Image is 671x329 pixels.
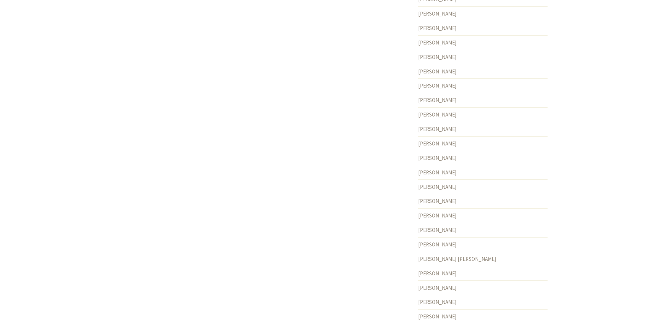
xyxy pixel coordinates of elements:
[418,198,457,204] a: [PERSON_NAME]
[418,10,457,17] a: [PERSON_NAME]
[418,241,457,248] a: [PERSON_NAME]
[418,39,457,46] a: [PERSON_NAME]
[418,54,457,60] a: [PERSON_NAME]
[418,184,457,190] a: [PERSON_NAME]
[418,25,457,31] a: [PERSON_NAME]
[418,68,457,75] a: [PERSON_NAME]
[418,126,457,132] a: [PERSON_NAME]
[418,155,457,161] a: [PERSON_NAME]
[418,256,496,262] a: [PERSON_NAME] [PERSON_NAME]
[418,82,457,89] a: [PERSON_NAME]
[418,97,457,103] a: [PERSON_NAME]
[418,212,457,219] a: [PERSON_NAME]
[418,227,457,233] a: [PERSON_NAME]
[418,140,457,147] a: [PERSON_NAME]
[418,285,457,291] a: [PERSON_NAME]
[418,270,457,277] a: [PERSON_NAME]
[418,313,457,320] a: [PERSON_NAME]
[418,299,457,305] a: [PERSON_NAME]
[418,111,457,118] a: [PERSON_NAME]
[418,169,457,176] a: [PERSON_NAME]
